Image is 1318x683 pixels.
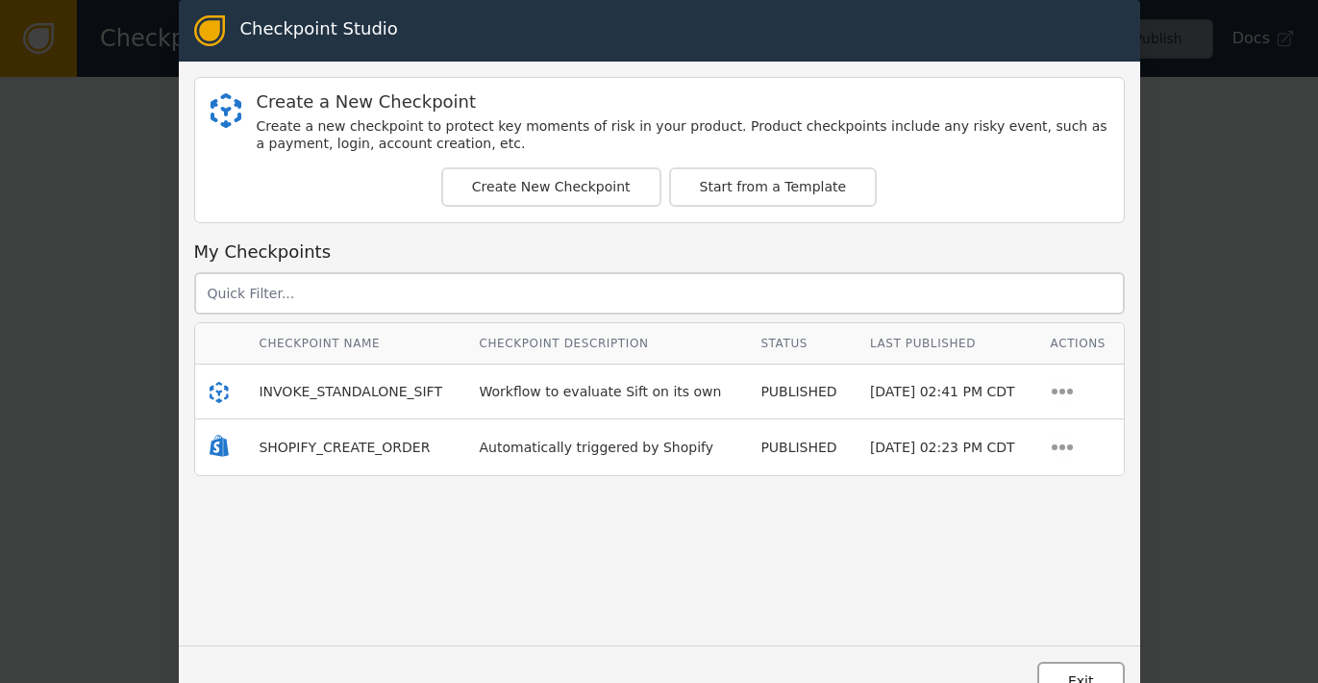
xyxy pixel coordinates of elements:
th: Status [746,323,856,365]
div: [DATE] 02:41 PM CDT [870,382,1022,402]
span: SHOPIFY_CREATE_ORDER [259,440,430,455]
th: Last Published [856,323,1036,365]
span: INVOKE_STANDALONE_SIFT [259,384,442,399]
div: Create a New Checkpoint [257,93,1108,111]
th: Actions [1036,323,1124,365]
div: Checkpoint Studio [240,15,398,46]
div: My Checkpoints [194,239,1125,265]
div: [DATE] 02:23 PM CDT [870,438,1022,458]
th: Checkpoint Description [465,323,747,365]
span: Workflow to evaluate Sift on its own [480,384,722,399]
span: Automatically triggered by Shopify [480,440,714,455]
div: PUBLISHED [760,382,841,402]
input: Quick Filter... [194,272,1125,315]
div: PUBLISHED [760,438,841,458]
button: Create New Checkpoint [441,167,661,207]
th: Checkpoint Name [244,323,464,365]
button: Start from a Template [669,167,878,207]
div: Create a new checkpoint to protect key moments of risk in your product. Product checkpoints inclu... [257,118,1108,152]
